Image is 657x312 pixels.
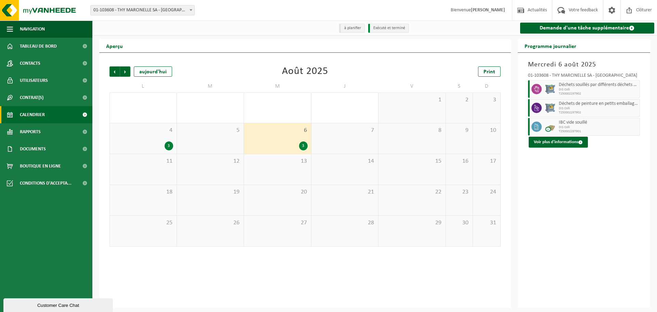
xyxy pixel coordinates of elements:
span: Print [484,69,495,75]
span: 13 [247,158,308,165]
span: 25 [113,219,173,227]
span: 4 [113,127,173,134]
span: DIS Colli [559,107,638,111]
span: T250002297902 [559,111,638,115]
div: Août 2025 [282,66,328,77]
div: aujourd'hui [134,66,172,77]
span: T250002297902 [559,92,638,96]
span: 10 [476,127,497,134]
span: 2 [449,96,469,104]
span: Contacts [20,55,40,72]
td: J [311,80,379,92]
a: Demande d'une tâche supplémentaire [520,23,655,34]
span: 16 [449,158,469,165]
span: Boutique en ligne [20,158,61,175]
span: 11 [113,158,173,165]
span: Déchets souillés par différents déchets dangereux [559,82,638,88]
span: 24 [476,188,497,196]
span: 8 [382,127,442,134]
span: Précédent [109,66,120,77]
span: 18 [113,188,173,196]
span: Documents [20,140,46,158]
td: M [177,80,244,92]
span: 01-103608 - THY MARCINELLE SA - CHARLEROI [90,5,195,15]
span: 30 [449,219,469,227]
td: D [473,80,500,92]
iframe: chat widget [3,297,114,312]
img: PB-AP-0800-MET-02-01 [545,84,555,94]
span: DIS Colli [559,88,638,92]
span: 21 [315,188,375,196]
span: 14 [315,158,375,165]
div: 3 [165,141,173,150]
span: 9 [449,127,469,134]
strong: [PERSON_NAME] [471,8,505,13]
span: T250002297901 [559,129,638,134]
td: S [446,80,473,92]
span: Contrat(s) [20,89,43,106]
img: LP-PA-CU [545,122,555,132]
div: 3 [299,141,308,150]
td: V [378,80,446,92]
span: 22 [382,188,442,196]
span: Utilisateurs [20,72,48,89]
span: 6 [247,127,308,134]
button: Voir plus d'informations [529,137,588,148]
span: 19 [180,188,241,196]
a: Print [478,66,501,77]
span: 3 [476,96,497,104]
li: à planifier [339,24,365,33]
h3: Mercredi 6 août 2025 [528,60,640,70]
span: 01-103608 - THY MARCINELLE SA - CHARLEROI [91,5,194,15]
span: 31 [476,219,497,227]
span: Tableau de bord [20,38,57,55]
span: 15 [382,158,442,165]
td: M [244,80,311,92]
span: 12 [180,158,241,165]
span: Rapports [20,123,41,140]
h2: Aperçu [99,39,130,52]
h2: Programme journalier [518,39,583,52]
span: 5 [180,127,241,134]
span: Calendrier [20,106,45,123]
span: 29 [382,219,442,227]
span: 23 [449,188,469,196]
td: L [109,80,177,92]
span: DIS Colli [559,125,638,129]
span: IBC vide souillé [559,120,638,125]
span: Suivant [120,66,130,77]
img: PB-AP-0800-MET-02-01 [545,103,555,113]
span: 17 [476,158,497,165]
span: 7 [315,127,375,134]
span: 26 [180,219,241,227]
div: 01-103608 - THY MARCINELLE SA - [GEOGRAPHIC_DATA] [528,73,640,80]
span: Conditions d'accepta... [20,175,72,192]
span: 27 [247,219,308,227]
span: 1 [382,96,442,104]
span: 20 [247,188,308,196]
span: Navigation [20,21,45,38]
li: Exécuté et terminé [368,24,409,33]
span: Déchets de peinture en petits emballages [559,101,638,107]
span: 28 [315,219,375,227]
